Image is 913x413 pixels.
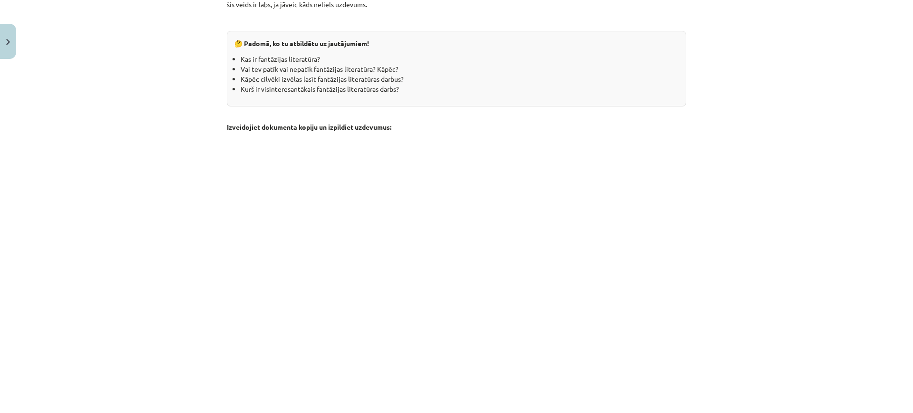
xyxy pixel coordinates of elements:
img: icon-close-lesson-0947bae3869378f0d4975bcd49f059093ad1ed9edebbc8119c70593378902aed.svg [6,39,10,45]
li: Kāpēc cilvēki izvēlas lasīt fantāzijas literatūras darbus? [241,74,679,84]
li: Kurš ir visinteresantākais fantāzijas literatūras darbs? [241,84,679,94]
li: Kas ir fantāzijas literatūra? [241,54,679,64]
li: Vai tev patīk vai nepatīk fantāzijas literatūra? Kāpēc? [241,64,679,74]
strong: Padomā, ko tu atbildētu uz jautājumiem! [244,39,369,48]
strong: Izveidojiet dokumenta kopiju un izpildiet uzdevumus: [227,123,391,131]
p: 🤔 [234,38,679,48]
